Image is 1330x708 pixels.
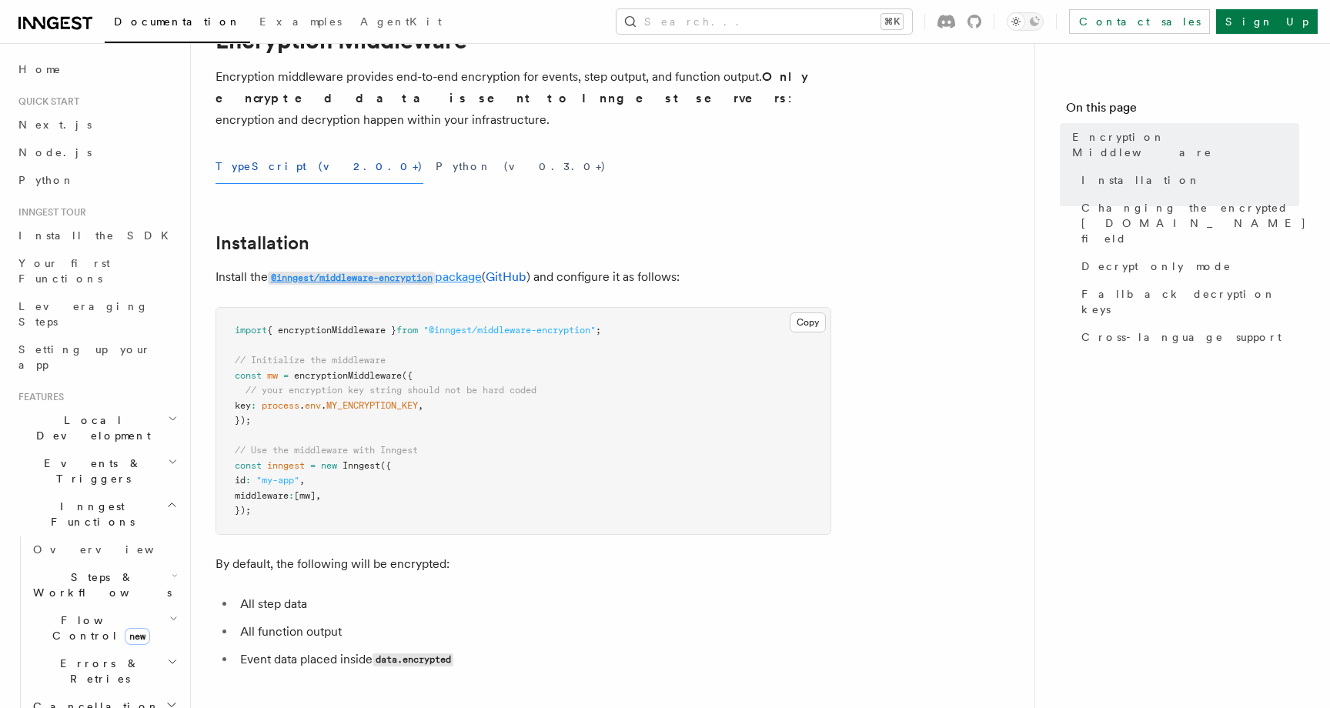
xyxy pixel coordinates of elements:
span: MY_ENCRYPTION_KEY [326,400,418,411]
span: inngest [267,460,305,471]
span: Installation [1081,172,1201,188]
span: key [235,400,251,411]
span: Setting up your app [18,343,151,371]
button: Errors & Retries [27,650,181,693]
a: GitHub [486,269,526,284]
span: : [289,490,294,501]
span: Fallback decryption keys [1081,286,1299,317]
span: Encryption Middleware [1072,129,1299,160]
a: Encryption Middleware [1066,123,1299,166]
span: middleware [235,490,289,501]
span: { encryptionMiddleware } [267,325,396,336]
span: Inngest [343,460,380,471]
span: Steps & Workflows [27,569,172,600]
span: Errors & Retries [27,656,167,686]
span: Flow Control [27,613,169,643]
span: process [262,400,299,411]
span: Examples [259,15,342,28]
a: Next.js [12,111,181,139]
a: Sign Up [1216,9,1318,34]
a: Leveraging Steps [12,292,181,336]
p: Encryption middleware provides end-to-end encryption for events, step output, and function output... [216,66,831,131]
button: Inngest Functions [12,493,181,536]
span: : [251,400,256,411]
span: }); [235,415,251,426]
a: Python [12,166,181,194]
span: Decrypt only mode [1081,259,1231,274]
a: Fallback decryption keys [1075,280,1299,323]
button: Local Development [12,406,181,449]
span: encryptionMiddleware [294,370,402,381]
span: , [316,490,321,501]
span: // your encryption key string should not be hard coded [246,385,536,396]
span: Home [18,62,62,77]
button: Flow Controlnew [27,606,181,650]
li: All step data [236,593,831,615]
a: Documentation [105,5,250,43]
span: Inngest Functions [12,499,166,529]
button: Toggle dark mode [1007,12,1044,31]
li: All function output [236,621,831,643]
span: const [235,370,262,381]
span: }); [235,505,251,516]
span: id [235,475,246,486]
span: Overview [33,543,192,556]
span: const [235,460,262,471]
span: . [299,400,305,411]
span: // Initialize the middleware [235,355,386,366]
span: "@inngest/middleware-encryption" [423,325,596,336]
a: Changing the encrypted [DOMAIN_NAME] field [1075,194,1299,252]
span: Install the SDK [18,229,178,242]
p: Install the ( ) and configure it as follows: [216,266,831,289]
a: Cross-language support [1075,323,1299,351]
button: TypeScript (v2.0.0+) [216,149,423,184]
span: Python [18,174,75,186]
a: Home [12,55,181,83]
span: , [299,475,305,486]
span: . [321,400,326,411]
a: Your first Functions [12,249,181,292]
code: data.encrypted [373,653,453,666]
span: new [125,628,150,645]
h4: On this page [1066,99,1299,123]
li: Event data placed inside [236,649,831,671]
button: Steps & Workflows [27,563,181,606]
span: AgentKit [360,15,442,28]
span: Documentation [114,15,241,28]
code: @inngest/middleware-encryption [268,272,435,285]
span: new [321,460,337,471]
span: = [283,370,289,381]
span: Node.js [18,146,92,159]
a: AgentKit [351,5,451,42]
a: Setting up your app [12,336,181,379]
button: Python (v0.3.0+) [436,149,607,184]
a: Decrypt only mode [1075,252,1299,280]
span: ({ [380,460,391,471]
span: Next.js [18,119,92,131]
span: env [305,400,321,411]
span: from [396,325,418,336]
a: Installation [216,232,309,254]
a: Install the SDK [12,222,181,249]
a: @inngest/middleware-encryptionpackage [268,269,482,284]
span: , [418,400,423,411]
span: Local Development [12,412,168,443]
a: Examples [250,5,351,42]
a: Contact sales [1069,9,1210,34]
span: Events & Triggers [12,456,168,486]
kbd: ⌘K [881,14,903,29]
a: Node.js [12,139,181,166]
span: Changing the encrypted [DOMAIN_NAME] field [1081,200,1307,246]
button: Events & Triggers [12,449,181,493]
span: Features [12,391,64,403]
span: ; [596,325,601,336]
span: = [310,460,316,471]
button: Search...⌘K [617,9,912,34]
span: mw [267,370,278,381]
span: Cross-language support [1081,329,1282,345]
button: Copy [790,312,826,332]
span: Inngest tour [12,206,86,219]
span: ({ [402,370,413,381]
span: "my-app" [256,475,299,486]
span: Your first Functions [18,257,110,285]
